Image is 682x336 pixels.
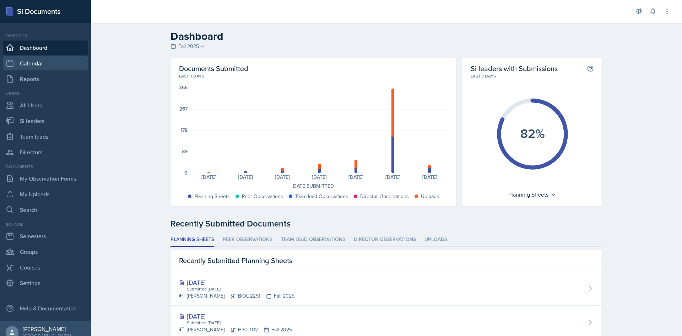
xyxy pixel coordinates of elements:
div: Date Submitted [179,182,448,190]
div: Director [3,33,88,39]
a: Reports [3,72,88,86]
li: Uploads [424,233,447,247]
a: Courses [3,260,88,274]
div: Recently Submitted Planning Sheets [170,250,602,272]
div: [DATE] [411,175,448,180]
div: Help & Documentation [3,301,88,315]
div: Director Observations [360,193,409,200]
a: My Observation Forms [3,171,88,186]
div: 178 [180,128,188,133]
div: School [3,221,88,228]
div: [DATE] [301,175,338,180]
li: Director Observations [354,233,416,247]
a: Calendar [3,56,88,70]
div: 0 [184,170,188,175]
a: Settings [3,276,88,290]
h2: Documents Submitted [179,64,448,73]
a: Si leaders [3,114,88,128]
div: [DATE] [264,175,301,180]
div: 89 [182,149,188,154]
div: Recently Submitted Documents [170,217,602,230]
a: Dashboard [3,41,88,55]
a: My Uploads [3,187,88,201]
li: Team lead Observations [281,233,345,247]
div: [DATE] [374,175,411,180]
li: Planning Sheets [170,233,214,247]
li: Peer Observations [223,233,272,247]
text: 82% [520,124,545,143]
div: Documents [3,164,88,170]
a: [DATE] Submitted [DATE] [PERSON_NAME]BIOL 2251Fall 2025 [170,272,602,306]
div: Peer Observations [242,193,283,200]
div: Uploads [421,193,439,200]
div: Team lead Observations [295,193,348,200]
div: [DATE] [190,175,227,180]
div: 356 [179,85,188,90]
a: Groups [3,245,88,259]
a: Team leads [3,129,88,144]
span: Fall 2025 [178,43,199,50]
div: Submitted [DATE] [186,286,294,292]
div: [PERSON_NAME] HIST 1112 Fall 2025 [179,326,292,334]
div: Last 7 days [471,73,594,79]
div: [DATE] [179,311,292,321]
div: Planning Sheets [194,193,230,200]
a: All Users [3,98,88,112]
div: [DATE] [227,175,264,180]
div: [PERSON_NAME] BIOL 2251 Fall 2025 [179,292,294,300]
h2: Si leaders with Submissions [471,64,558,73]
div: [PERSON_NAME] [23,325,71,332]
div: Last 7 days [179,73,448,79]
a: Search [3,203,88,217]
h2: Dashboard [170,30,602,43]
div: Users [3,90,88,97]
div: [DATE] [179,278,294,287]
a: Semesters [3,229,88,243]
a: Directors [3,145,88,159]
div: 267 [179,106,188,111]
div: Submitted [DATE] [186,320,292,326]
div: Planning Sheets [505,189,560,200]
div: [DATE] [338,175,375,180]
